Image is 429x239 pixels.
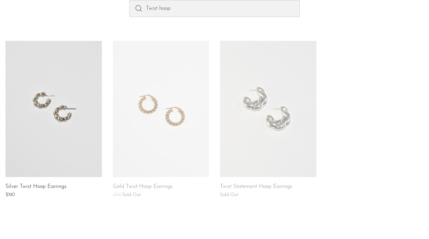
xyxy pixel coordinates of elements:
[220,184,292,190] a: Twist Statement Hoop Earrings
[113,192,122,197] span: $150
[220,192,238,197] span: Sold Out
[113,184,173,190] a: Gold Twist Hoop Earrings
[129,0,300,17] input: Perform a search
[122,192,141,197] span: Sold Out
[5,192,15,197] span: $190
[5,184,66,190] a: Silver Twist Hoop Earrings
